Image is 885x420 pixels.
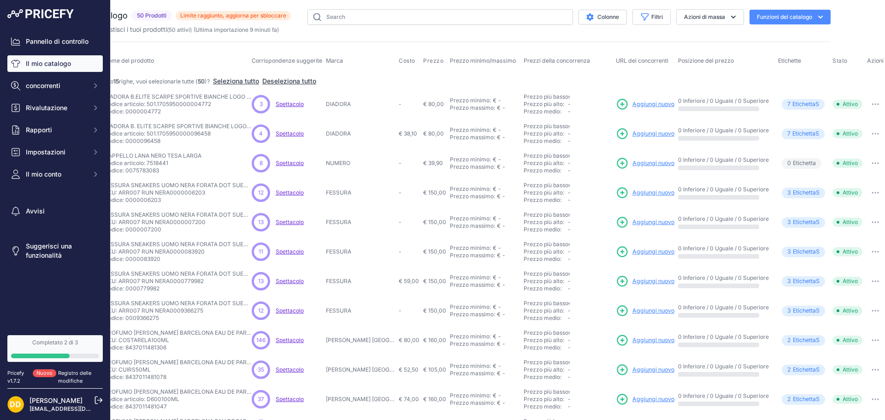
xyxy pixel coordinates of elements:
[169,26,190,33] a: 50 attivi
[524,167,561,174] font: Prezzo medio:
[497,193,501,200] font: €
[258,278,264,284] font: 13
[276,278,304,284] a: Spettacolo
[524,123,570,130] a: Prezzo più basso:
[26,126,52,134] font: Rapporti
[26,242,72,259] font: Suggerisci una funzionalità
[843,189,858,196] font: Attivo
[502,222,505,229] font: -
[71,25,167,33] font: Importa e gestisci i tuoi prodotti
[276,307,304,314] a: Spettacolo
[423,101,444,107] font: € 80,00
[326,189,351,196] font: FESSURA
[678,97,769,104] font: 0 Inferiore / 0 Uguale / 0 Superiore
[568,211,571,218] font: -
[399,189,401,196] font: -
[632,307,674,314] font: Aggiungi nuovo
[632,366,674,373] font: Aggiungi nuovo
[502,281,505,288] font: -
[568,255,571,262] font: -
[423,248,446,255] font: € 150,00
[7,122,103,138] button: Rapporti
[276,130,304,137] a: Spettacolo
[616,363,674,376] a: Aggiungi nuovo
[632,396,674,402] font: Aggiungi nuovo
[843,130,858,137] font: Attivo
[793,160,816,166] font: Etichetta
[326,248,351,255] font: FESSURA
[632,160,674,166] font: Aggiungi nuovo
[423,57,446,65] button: Prezzo
[423,57,444,64] font: Prezzo
[450,134,495,141] font: Prezzo massimo:
[568,108,571,115] font: -
[26,148,65,156] font: Impostazioni
[632,130,674,137] font: Aggiungi nuovo
[524,270,570,277] a: Prezzo più basso:
[678,274,769,281] font: 0 Inferiore / 0 Uguale / 0 Superiore
[568,196,571,203] font: -
[276,189,304,196] a: Spettacolo
[450,303,491,310] font: Prezzo minimo:
[497,281,501,288] font: €
[450,185,491,192] font: Prezzo minimo:
[104,270,286,277] font: FESSURA SNEAKERS UOMO NERA FORATA DOT SUEDE ARROW - 40
[843,278,858,284] font: Attivo
[498,185,501,192] font: -
[524,211,570,218] a: Prezzo più basso:
[616,334,674,347] a: Aggiungi nuovo
[7,166,103,183] button: Il mio conto
[104,196,161,203] font: Codice: 0000006203
[104,123,291,130] font: DIADORA B. ELITE SCARPE SPORTIVE BIANCHE LOGO VERDE - 10-(45)
[32,339,78,346] font: Completato 2 di 3
[568,93,571,100] font: -
[632,219,674,225] font: Aggiungi nuovo
[843,219,858,225] font: Attivo
[493,303,496,310] font: €
[787,219,791,225] font: 3
[524,196,561,203] font: Prezzo medio:
[262,77,316,85] font: Deseleziona tutto
[787,130,791,137] font: 7
[180,12,286,19] font: Limite raggiunto, aggiorna per sbloccare
[502,193,505,200] font: -
[493,215,496,222] font: €
[632,101,674,107] font: Aggiungi nuovo
[450,244,491,251] font: Prezzo minimo:
[632,337,674,343] font: Aggiungi nuovo
[524,329,570,336] a: Prezzo più basso:
[450,104,495,111] font: Prezzo massimo:
[568,219,571,225] font: -
[524,182,570,189] a: Prezzo più basso:
[205,78,210,85] font: )?
[524,93,570,100] font: Prezzo più basso:
[524,226,561,233] font: Prezzo medio:
[423,278,446,284] font: € 150,00
[524,152,570,159] font: Prezzo più basso:
[498,274,501,281] font: -
[307,9,573,25] input: Search
[568,160,571,166] font: -
[524,130,564,137] font: Prezzo più alto:
[7,33,103,50] a: Pannello di controllo
[568,101,571,107] font: -
[498,156,501,163] font: -
[678,245,769,252] font: 0 Inferiore / 0 Uguale / 0 Superiore
[104,248,205,255] font: SKU: ARR007 RUN NERA0000083920
[276,219,304,225] a: Spettacolo
[524,248,564,255] font: Prezzo più alto:
[26,104,67,112] font: Rivalutazione
[787,278,791,284] font: 3
[793,219,816,225] font: Etichetta
[399,57,417,65] button: Costo
[616,304,674,317] a: Aggiungi nuovo
[568,189,571,196] font: -
[104,278,204,284] font: SKU: ARR007 RUN NERA0000779982
[399,160,401,166] font: -
[423,160,443,166] font: € 39,90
